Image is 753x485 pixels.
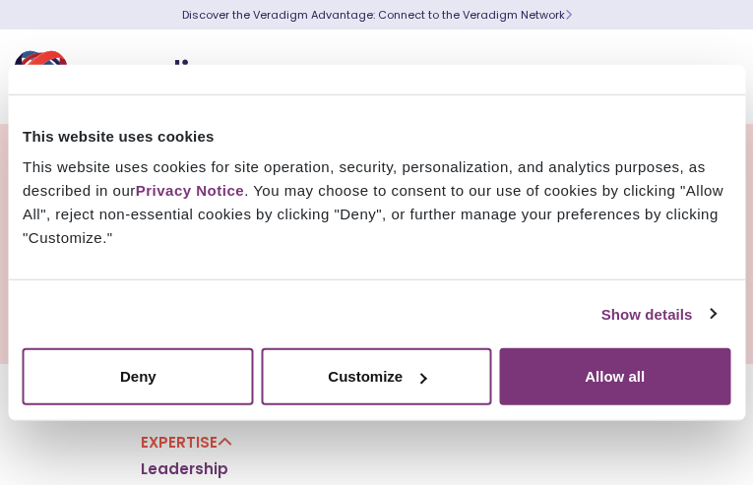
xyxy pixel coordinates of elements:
a: Privacy Notice [136,182,244,199]
img: Veradigm logo [15,44,251,109]
div: This website uses cookies [23,124,730,148]
a: Show details [601,302,716,326]
button: Allow all [499,348,730,405]
span: Learn More [565,7,572,23]
button: Deny [23,348,254,405]
a: Discover the Veradigm Advantage: Connect to the Veradigm NetworkLearn More [182,7,572,23]
button: Toggle Navigation Menu [694,51,723,102]
a: Leadership [141,459,228,479]
button: Customize [261,348,492,405]
a: Expertise [141,432,232,453]
div: This website uses cookies for site operation, security, personalization, and analytics purposes, ... [23,155,730,250]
